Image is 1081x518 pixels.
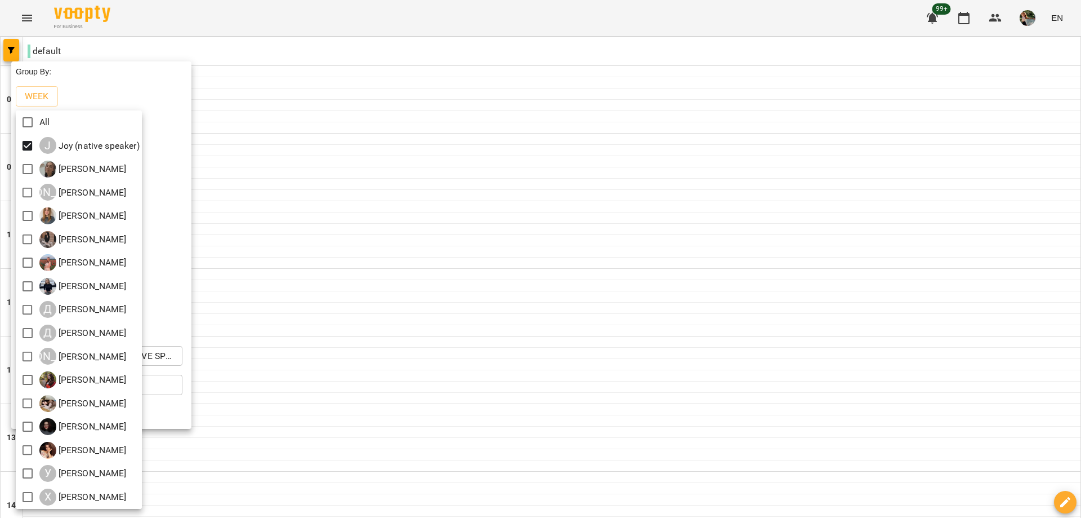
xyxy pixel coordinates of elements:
img: Н [39,418,56,435]
p: [PERSON_NAME] [56,350,127,364]
p: [PERSON_NAME] [56,303,127,316]
a: В [PERSON_NAME] [39,278,127,295]
a: Н [PERSON_NAME] [39,418,127,435]
a: [PERSON_NAME] [PERSON_NAME] [39,348,127,365]
div: Д [39,325,56,342]
p: [PERSON_NAME] [56,162,127,176]
p: [PERSON_NAME] [56,280,127,293]
div: Даша Суворова [39,301,127,318]
a: Х [PERSON_NAME] [39,489,127,506]
p: [PERSON_NAME] [56,467,127,480]
div: Катя Силенко [39,371,127,388]
a: О [PERSON_NAME] [39,442,127,459]
p: [PERSON_NAME] [56,233,127,246]
p: [PERSON_NAME] [56,444,127,457]
div: Анастасія Скорина [39,231,127,248]
img: О [39,442,56,459]
div: Христина Шурін [39,489,127,506]
div: Оксана Мошовська [39,442,127,459]
a: Д [PERSON_NAME] [39,301,127,318]
a: J Joy (native speaker) [39,137,140,154]
p: All [39,116,50,129]
a: Д [PERSON_NAME] [39,325,127,342]
a: А [PERSON_NAME] [39,231,127,248]
a: Є [PERSON_NAME] [39,161,127,178]
div: Х [39,489,56,506]
a: К [PERSON_NAME] [39,371,127,388]
p: [PERSON_NAME] [56,490,127,504]
div: Анастасія Покрасьон [39,207,127,224]
a: А [PERSON_NAME] [39,207,127,224]
img: А [39,231,56,248]
a: М [PERSON_NAME] [39,395,127,412]
p: [PERSON_NAME] [56,209,127,223]
div: У [39,465,56,482]
div: Діана Тонг [39,325,127,342]
a: [PERSON_NAME] [PERSON_NAME] [39,184,127,201]
div: J [39,137,56,154]
div: Наталія Кобель [39,418,127,435]
div: Д [39,301,56,318]
img: В [39,278,56,295]
div: Уляна Винничук [39,465,127,482]
p: Joy (native speaker) [56,139,140,153]
p: [PERSON_NAME] [56,420,127,433]
a: А [PERSON_NAME] [39,254,127,271]
p: [PERSON_NAME] [56,326,127,340]
img: К [39,371,56,388]
p: [PERSON_NAME] [56,373,127,387]
div: [PERSON_NAME] [39,348,56,365]
p: [PERSON_NAME] [56,256,127,269]
a: У [PERSON_NAME] [39,465,127,482]
img: А [39,254,56,271]
p: [PERSON_NAME] [56,186,127,200]
p: [PERSON_NAME] [56,397,127,410]
img: Є [39,161,56,178]
div: Марія Сідельнікова [39,395,127,412]
div: [PERSON_NAME] [39,184,56,201]
img: А [39,207,56,224]
div: Вікторія Мошура [39,278,127,295]
div: Анна Піскун [39,254,127,271]
img: М [39,395,56,412]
